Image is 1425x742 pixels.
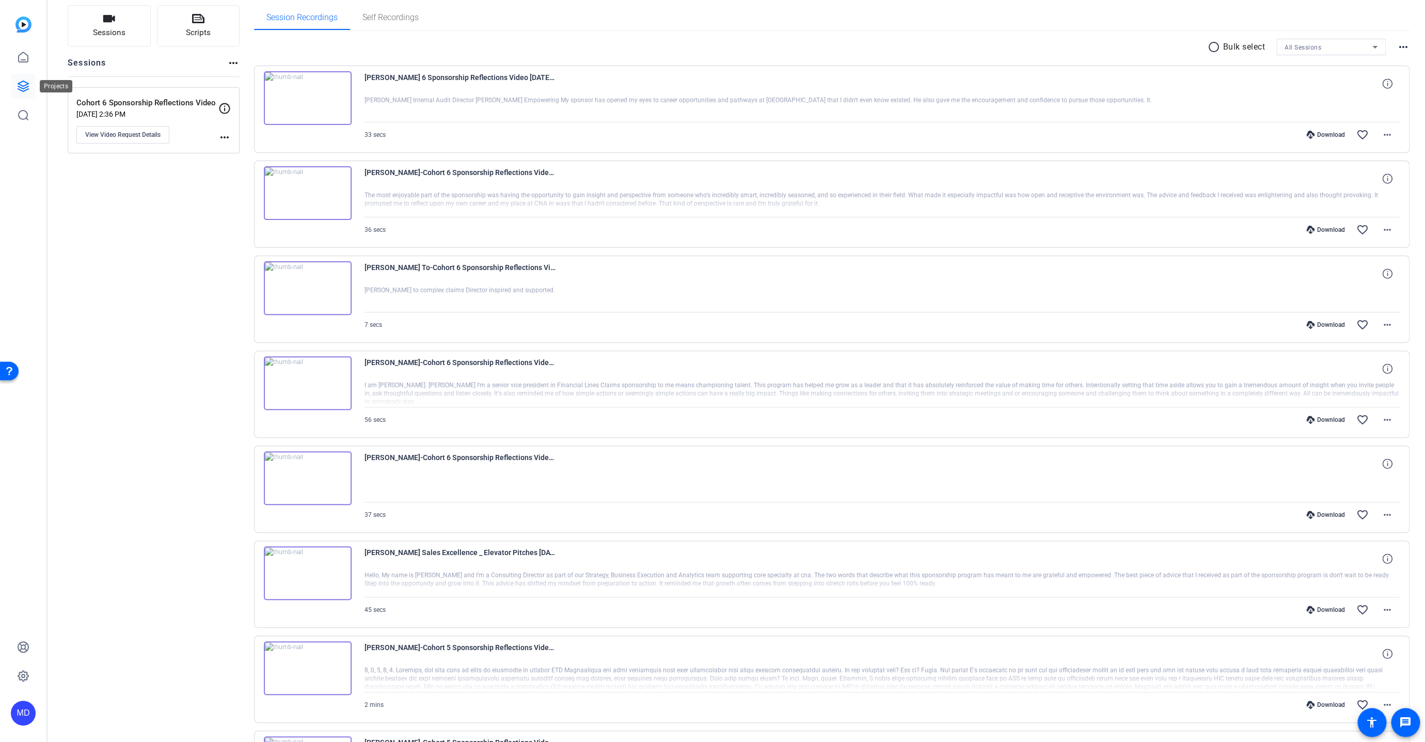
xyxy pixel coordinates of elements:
span: [PERSON_NAME] To-Cohort 6 Sponsorship Reflections Video-Cohort 6 Sponsorship Reflections Video -1... [365,261,556,286]
span: Scripts [186,27,211,39]
mat-icon: favorite_border [1356,129,1369,141]
mat-icon: more_horiz [227,57,240,69]
mat-icon: more_horiz [1381,509,1394,521]
mat-icon: favorite_border [1356,319,1369,331]
span: [PERSON_NAME]-Cohort 6 Sponsorship Reflections Video-Cohort 6 Sponsorship Reflections Video -1757... [365,166,556,191]
mat-icon: more_horiz [1381,224,1394,236]
span: [PERSON_NAME]-Cohort 6 Sponsorship Reflections Video-Cohort 6 Sponsorship Reflections Video -1757... [365,451,556,476]
p: [DATE] 2:36 PM [76,110,218,118]
span: [PERSON_NAME] Sales Excellence _ Elevator Pitches [DATE] 16_43_27 [365,546,556,571]
div: MD [11,701,36,725]
span: Sessions [93,27,125,39]
span: Self Recordings [362,13,419,22]
span: 56 secs [365,416,386,423]
div: Download [1301,131,1350,139]
div: Download [1301,701,1350,709]
img: thumb-nail [264,356,352,410]
span: [PERSON_NAME]-Cohort 5 Sponsorship Reflections Video-Cohort 5 Sponsorship Reflections Video-17521... [365,641,556,666]
mat-icon: more_horiz [1381,319,1394,331]
mat-icon: favorite_border [1356,509,1369,521]
span: 36 secs [365,226,386,233]
button: Sessions [68,5,151,46]
div: Download [1301,226,1350,234]
span: 37 secs [365,511,386,518]
mat-icon: favorite_border [1356,604,1369,616]
img: thumb-nail [264,451,352,505]
span: 45 secs [365,606,386,613]
mat-icon: more_horiz [1381,414,1394,426]
span: View Video Request Details [85,131,161,139]
img: thumb-nail [264,261,352,315]
span: [PERSON_NAME]-Cohort 6 Sponsorship Reflections Video-Cohort 6 Sponsorship Reflections Video -1757... [365,356,556,381]
p: Cohort 6 Sponsorship Reflections Video [76,97,218,109]
mat-icon: more_horiz [1381,129,1394,141]
div: Download [1301,606,1350,614]
mat-icon: favorite_border [1356,224,1369,236]
div: Download [1301,511,1350,519]
img: thumb-nail [264,71,352,125]
button: Scripts [157,5,240,46]
mat-icon: more_horiz [218,131,231,144]
h2: Sessions [68,57,106,76]
span: 2 mins [365,701,384,708]
img: blue-gradient.svg [15,17,31,33]
div: Projects [40,80,72,92]
div: Download [1301,321,1350,329]
mat-icon: favorite_border [1356,414,1369,426]
img: thumb-nail [264,546,352,600]
mat-icon: more_horiz [1397,41,1410,53]
mat-icon: more_horiz [1381,604,1394,616]
p: Bulk select [1223,41,1265,53]
span: Session Recordings [266,13,338,22]
button: View Video Request Details [76,126,169,144]
img: thumb-nail [264,166,352,220]
mat-icon: accessibility [1366,716,1378,729]
span: 33 secs [365,131,386,138]
mat-icon: favorite_border [1356,699,1369,711]
mat-icon: radio_button_unchecked [1208,41,1223,53]
img: thumb-nail [264,641,352,695]
span: 7 secs [365,321,382,328]
span: [PERSON_NAME] 6 Sponsorship Reflections Video [DATE] 10_59_21 [365,71,556,96]
mat-icon: message [1399,716,1412,729]
mat-icon: more_horiz [1381,699,1394,711]
span: All Sessions [1285,44,1321,51]
div: Download [1301,416,1350,424]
